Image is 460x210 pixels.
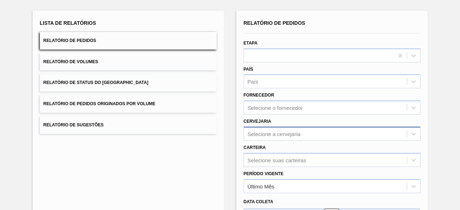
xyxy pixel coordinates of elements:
span: Relatório de Sugestões [43,122,104,127]
button: Relatório de Status do [GEOGRAPHIC_DATA] [40,74,217,92]
label: Etapa [244,41,258,46]
label: Período Vigente [244,171,284,176]
span: Relatório de Status do [GEOGRAPHIC_DATA] [43,80,148,85]
button: Relatório de Pedidos [40,32,217,50]
div: Selecione suas carteiras [248,157,306,163]
label: País [244,67,253,72]
div: Último Mês [248,183,275,189]
label: Carteira [244,145,266,150]
div: Selecione a cervejaria [248,131,301,137]
span: Relatório de Pedidos [43,38,96,43]
div: País [248,79,258,85]
span: Relatório de Volumes [43,59,98,64]
div: Selecione o fornecedor [248,105,303,111]
button: Relatório de Pedidos Originados por Volume [40,95,217,113]
button: Relatório de Sugestões [40,116,217,134]
span: Relatório de Pedidos [244,20,305,26]
label: Fornecedor [244,93,274,98]
span: Lista de Relatórios [40,20,96,26]
span: Data coleta [244,199,273,204]
span: Relatório de Pedidos Originados por Volume [43,101,156,106]
button: Relatório de Volumes [40,53,217,71]
label: Cervejaria [244,119,271,124]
